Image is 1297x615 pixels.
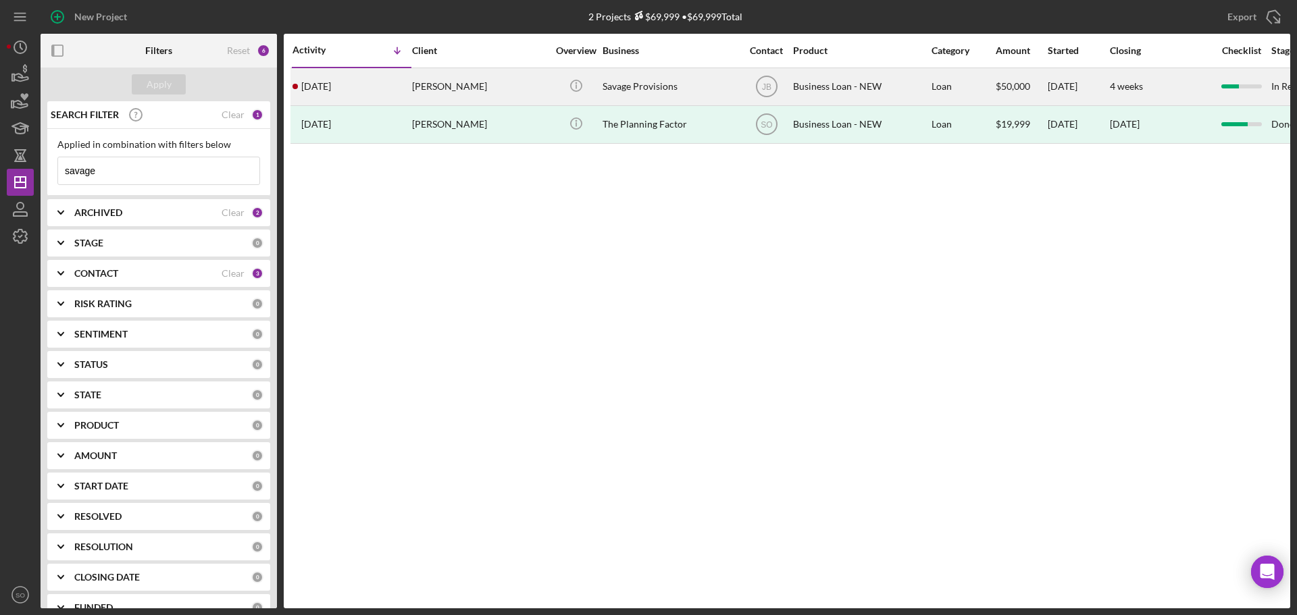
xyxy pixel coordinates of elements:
div: Export [1227,3,1256,30]
div: Checklist [1213,45,1270,56]
div: 0 [251,450,263,462]
b: CONTACT [74,268,118,279]
div: 0 [251,601,263,614]
div: [DATE] [1048,107,1109,142]
div: $69,999 [631,11,680,22]
b: PRODUCT [74,420,119,431]
text: JB [761,82,771,92]
button: SO [7,581,34,608]
div: 0 [251,541,263,553]
div: Business [603,45,738,56]
button: Apply [132,74,186,95]
b: CLOSING DATE [74,572,140,583]
time: 2025-08-18 17:00 [301,81,331,92]
div: 2 [251,207,263,219]
div: Apply [147,74,172,95]
div: Amount [996,45,1046,56]
div: Started [1048,45,1109,56]
b: FUNDED [74,602,113,613]
b: ARCHIVED [74,207,122,218]
div: 0 [251,480,263,492]
b: START DATE [74,481,128,491]
b: RESOLUTION [74,541,133,552]
div: 6 [257,44,270,57]
div: 0 [251,389,263,401]
b: AMOUNT [74,450,117,461]
div: Clear [222,109,245,120]
div: Business Loan - NEW [793,107,928,142]
text: SO [761,120,772,130]
span: $50,000 [996,80,1030,92]
div: Product [793,45,928,56]
div: Overview [551,45,601,56]
time: 4 weeks [1110,80,1143,92]
div: Business Loan - NEW [793,69,928,105]
div: 0 [251,298,263,310]
div: Clear [222,268,245,279]
b: SENTIMENT [74,329,128,340]
div: $19,999 [996,107,1046,142]
div: Savage Provisions [603,69,738,105]
div: Loan [932,69,994,105]
button: Export [1214,3,1290,30]
div: Activity [293,45,352,55]
div: [PERSON_NAME] [412,69,547,105]
div: 0 [251,358,263,371]
b: STAGE [74,238,103,248]
div: New Project [74,3,127,30]
div: [PERSON_NAME] [412,107,547,142]
div: Loan [932,107,994,142]
div: 0 [251,571,263,583]
b: STATE [74,390,101,400]
div: [DATE] [1048,69,1109,105]
b: RISK RATING [74,298,132,309]
div: 0 [251,328,263,340]
div: Contact [741,45,792,56]
div: 0 [251,237,263,249]
b: RESOLVED [74,511,122,522]
div: Open Intercom Messenger [1251,556,1283,588]
div: Closing [1110,45,1211,56]
div: [DATE] [1110,119,1140,130]
div: The Planning Factor [603,107,738,142]
div: 2 Projects • $69,999 Total [588,11,742,22]
div: Reset [227,45,250,56]
b: Filters [145,45,172,56]
div: Category [932,45,994,56]
div: Applied in combination with filters below [57,139,260,150]
b: STATUS [74,359,108,370]
div: 0 [251,510,263,523]
div: Client [412,45,547,56]
button: New Project [41,3,141,30]
b: SEARCH FILTER [51,109,119,120]
div: 1 [251,109,263,121]
time: 2024-03-27 14:14 [301,119,331,130]
div: 0 [251,419,263,431]
text: SO [16,591,25,599]
div: Clear [222,207,245,218]
div: 3 [251,267,263,279]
